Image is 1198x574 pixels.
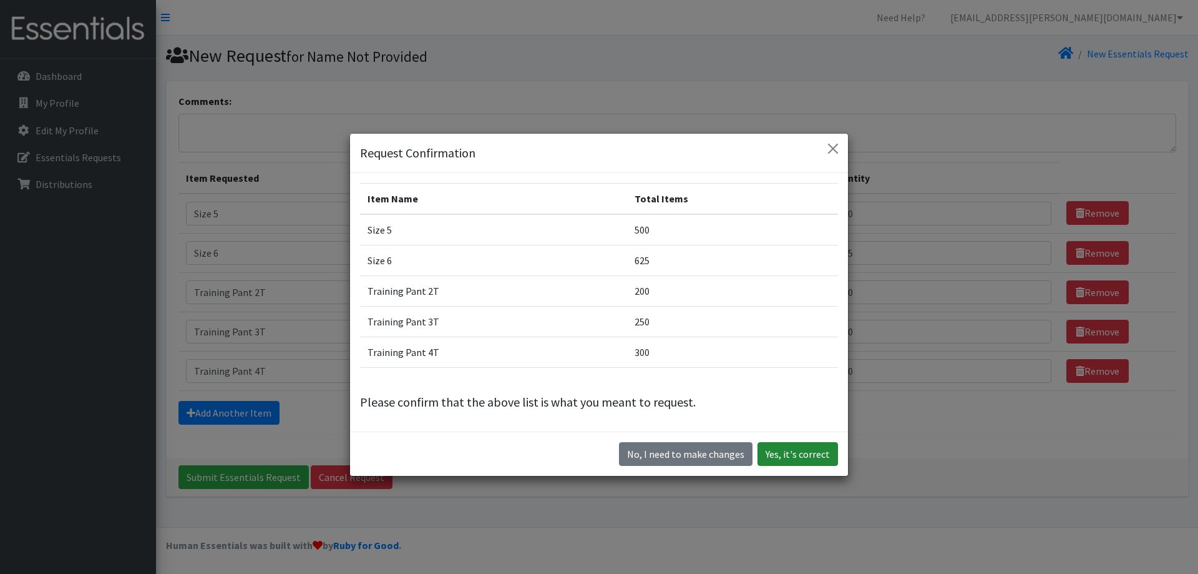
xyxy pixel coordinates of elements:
[627,306,838,337] td: 250
[823,139,843,159] button: Close
[360,214,627,245] td: Size 5
[627,337,838,367] td: 300
[360,306,627,337] td: Training Pant 3T
[360,393,838,412] p: Please confirm that the above list is what you meant to request.
[360,144,475,162] h5: Request Confirmation
[627,214,838,245] td: 500
[360,337,627,367] td: Training Pant 4T
[627,183,838,214] th: Total Items
[360,183,627,214] th: Item Name
[627,275,838,306] td: 200
[360,275,627,306] td: Training Pant 2T
[619,442,752,466] button: No I need to make changes
[757,442,838,466] button: Yes, it's correct
[360,245,627,275] td: Size 6
[627,245,838,275] td: 625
